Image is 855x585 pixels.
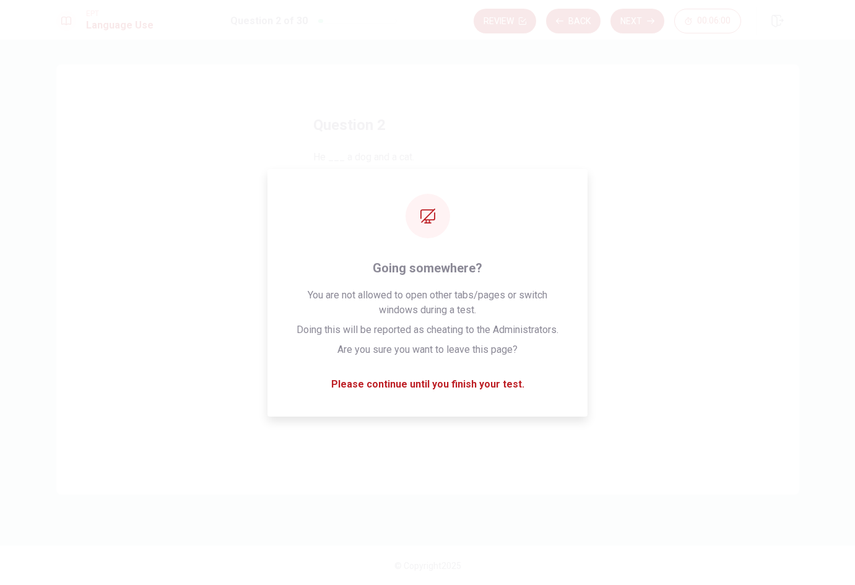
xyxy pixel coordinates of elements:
[86,9,154,18] span: EPT
[319,231,339,251] div: B
[230,14,308,28] h1: Question 2 of 30
[313,225,542,256] button: Bhaves
[610,9,664,33] button: Next
[313,266,542,297] button: Cis
[313,184,542,215] button: Ahave
[546,9,601,33] button: Back
[394,561,461,571] span: © Copyright 2025
[344,315,359,330] span: has
[344,193,364,207] span: have
[313,150,542,165] span: He ___ a dog and a cat.
[344,233,370,248] span: haves
[474,9,536,33] button: Review
[697,16,731,26] span: 00:06:00
[319,313,339,332] div: D
[674,9,741,33] button: 00:06:00
[319,272,339,292] div: C
[86,18,154,33] h1: Language Use
[313,115,542,135] h4: Question 2
[313,307,542,338] button: Dhas
[344,274,352,289] span: is
[319,190,339,210] div: A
